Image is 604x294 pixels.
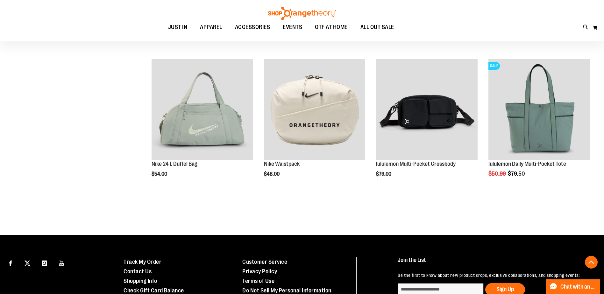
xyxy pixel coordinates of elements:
span: SALE [488,62,500,70]
p: Be the first to know about new product drops, exclusive collaborations, and shopping events! [398,272,589,278]
span: ALL OUT SALE [360,20,394,34]
h4: Join the List [398,257,589,269]
a: lululemon Daily Multi-Pocket Tote [488,161,566,167]
button: Back To Top [585,256,598,269]
span: $79.50 [508,171,526,177]
a: Visit our Youtube page [56,257,67,268]
span: $54.00 [152,171,168,177]
img: Shop Orangetheory [267,7,337,20]
a: Check Gift Card Balance [124,287,184,294]
a: Nike Waistpack [264,161,300,167]
span: ACCESSORIES [235,20,270,34]
span: EVENTS [283,20,302,34]
a: Visit our Facebook page [5,257,16,268]
a: Visit our X page [22,257,33,268]
img: Twitter [25,260,30,266]
a: Nike 24 L Duffel Bag [152,161,197,167]
a: Visit our Instagram page [39,257,50,268]
a: lululemon Multi-Pocket Crossbody [376,161,456,167]
div: product [148,56,256,193]
a: Terms of Use [242,278,274,284]
img: lululemon Daily Multi-Pocket Tote [488,59,590,160]
img: Nike 24 L Duffel Bag [152,59,253,160]
span: OTF AT HOME [315,20,348,34]
img: Nike Waistpack [264,59,365,160]
a: Track My Order [124,259,161,265]
div: product [485,56,593,193]
a: Customer Service [242,259,287,265]
div: product [261,56,368,193]
span: Chat with an Expert [560,284,596,290]
div: product [373,56,480,193]
a: Privacy Policy [242,268,277,275]
span: $50.99 [488,171,507,177]
span: APPAREL [200,20,222,34]
button: Chat with an Expert [546,279,600,294]
span: Sign Up [496,286,514,292]
a: Contact Us [124,268,152,275]
span: $79.00 [376,171,392,177]
span: JUST IN [168,20,188,34]
a: lululemon Daily Multi-Pocket ToteSALE [488,59,590,161]
a: Nike Waistpack [264,59,365,161]
a: Nike 24 L Duffel Bag [152,59,253,161]
a: Do Not Sell My Personal Information [242,287,331,294]
a: lululemon Multi-Pocket Crossbody [376,59,477,161]
a: Shopping Info [124,278,157,284]
span: $48.00 [264,171,281,177]
img: lululemon Multi-Pocket Crossbody [376,59,477,160]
